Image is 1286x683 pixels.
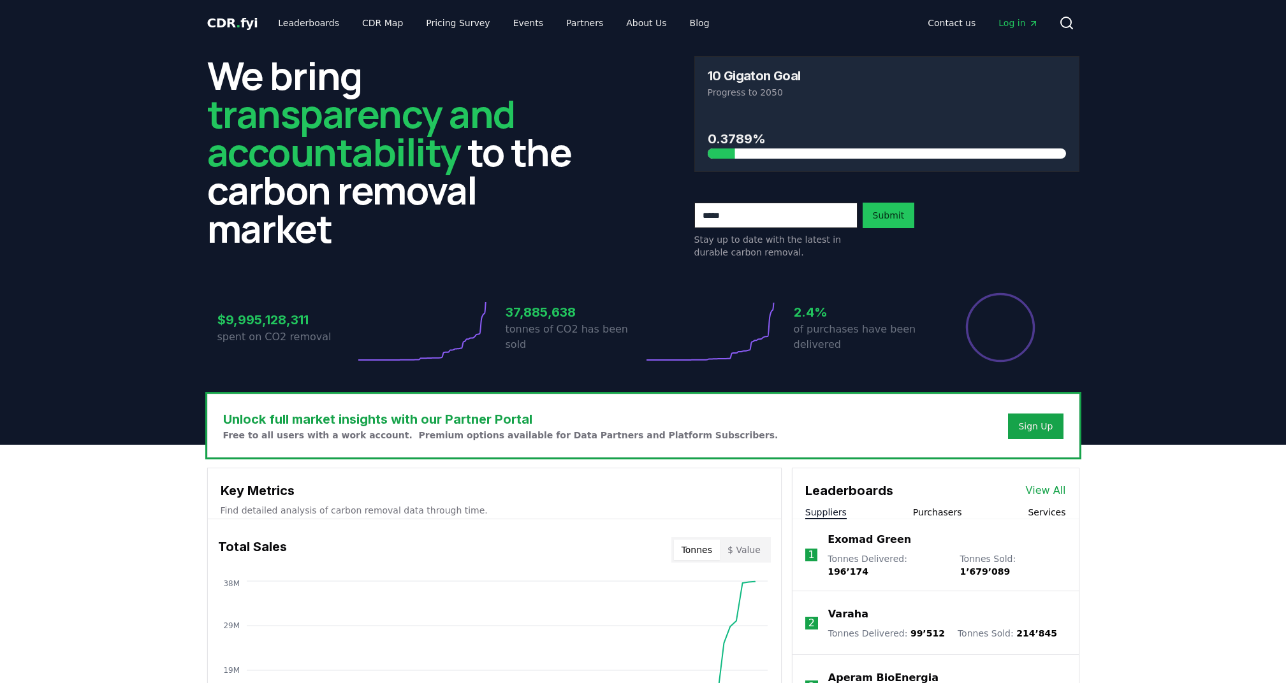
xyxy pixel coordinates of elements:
nav: Main [917,11,1048,34]
a: Sign Up [1018,420,1053,433]
a: Partners [556,11,613,34]
p: of purchases have been delivered [794,322,932,352]
h3: Leaderboards [805,481,893,500]
a: CDR.fyi [207,14,258,32]
nav: Main [268,11,719,34]
p: spent on CO2 removal [217,329,355,345]
button: Purchasers [913,506,962,519]
p: Tonnes Delivered : [828,627,945,640]
a: About Us [616,11,676,34]
p: Tonnes Sold : [960,552,1065,578]
button: Submit [863,203,915,228]
h3: 37,885,638 [506,303,643,322]
a: Pricing Survey [416,11,500,34]
p: Stay up to date with the latest in durable carbon removal. [694,233,858,259]
span: 214’845 [1016,628,1057,638]
a: Contact us [917,11,986,34]
tspan: 19M [223,666,240,675]
h3: $9,995,128,311 [217,310,355,329]
button: Sign Up [1008,413,1063,439]
h3: 2.4% [794,303,932,322]
tspan: 29M [223,621,240,630]
span: 196’174 [828,566,868,577]
h3: Key Metrics [221,481,768,500]
p: Find detailed analysis of carbon removal data through time. [221,504,768,517]
a: Leaderboards [268,11,349,34]
button: Services [1028,506,1065,519]
p: 1 [808,547,814,563]
h3: Unlock full market insights with our Partner Portal [223,410,778,429]
span: . [236,15,240,31]
a: Events [503,11,553,34]
h3: 10 Gigaton Goal [708,69,801,82]
p: Free to all users with a work account. Premium options available for Data Partners and Platform S... [223,429,778,442]
p: 2 [808,615,815,631]
div: Percentage of sales delivered [965,292,1036,363]
h3: Total Sales [218,537,287,563]
a: Exomad Green [828,532,911,547]
button: Tonnes [674,540,720,560]
h3: 0.3789% [708,129,1066,148]
h2: We bring to the carbon removal market [207,56,592,247]
span: 99’512 [910,628,945,638]
a: CDR Map [352,11,413,34]
span: transparency and accountability [207,87,515,178]
tspan: 38M [223,579,240,588]
button: Suppliers [805,506,847,519]
p: tonnes of CO2 has been sold [506,322,643,352]
p: Tonnes Sold : [958,627,1057,640]
span: Log in [998,17,1038,29]
p: Tonnes Delivered : [828,552,947,578]
a: View All [1026,483,1066,498]
a: Varaha [828,607,868,622]
span: CDR fyi [207,15,258,31]
p: Progress to 2050 [708,86,1066,99]
span: 1’679’089 [960,566,1010,577]
a: Log in [988,11,1048,34]
a: Blog [680,11,720,34]
button: $ Value [720,540,768,560]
